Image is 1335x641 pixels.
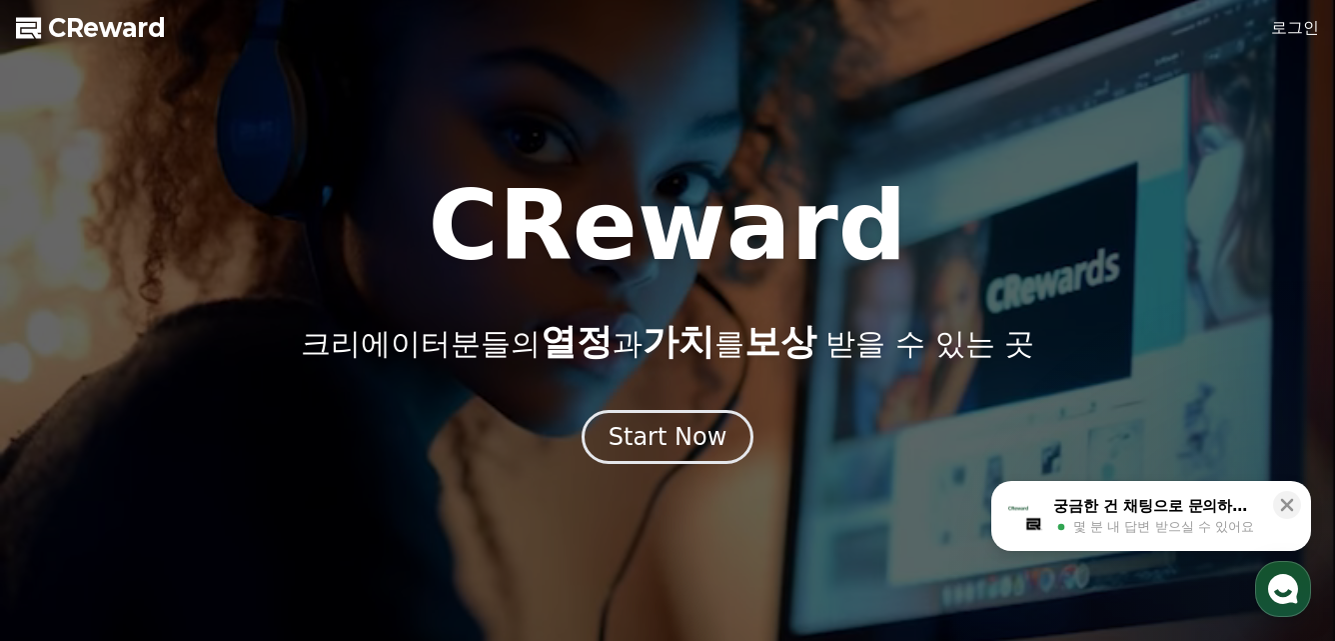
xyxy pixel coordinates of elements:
[609,421,727,453] div: Start Now
[6,475,132,525] a: 홈
[48,12,166,44] span: CReward
[309,505,333,521] span: 설정
[16,12,166,44] a: CReward
[643,321,714,362] span: 가치
[1271,16,1319,40] a: 로그인
[582,430,754,449] a: Start Now
[541,321,613,362] span: 열정
[183,506,207,522] span: 대화
[63,505,75,521] span: 홈
[428,178,906,274] h1: CReward
[744,321,816,362] span: 보상
[132,475,258,525] a: 대화
[582,410,754,464] button: Start Now
[258,475,384,525] a: 설정
[301,322,1034,362] p: 크리에이터분들의 과 를 받을 수 있는 곳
